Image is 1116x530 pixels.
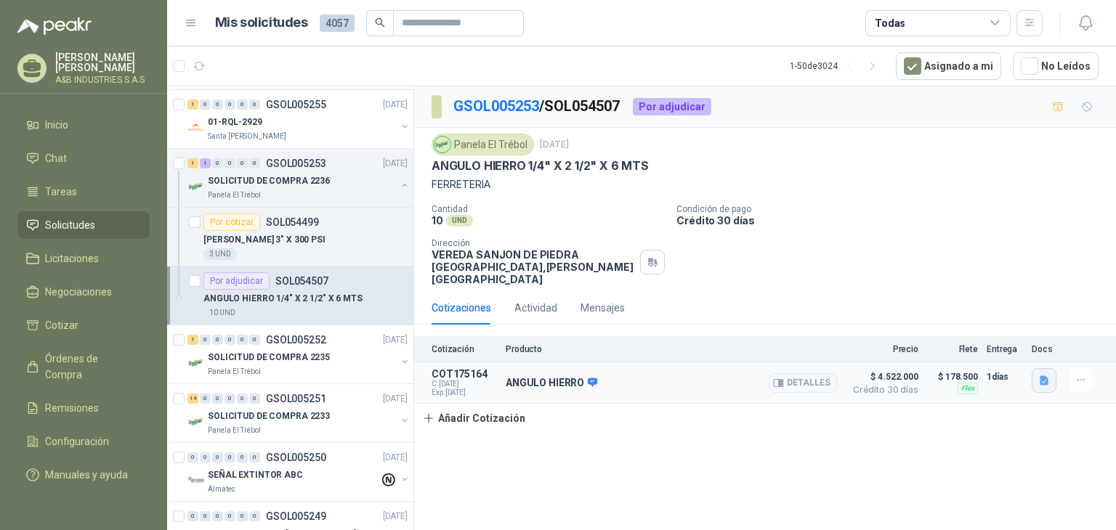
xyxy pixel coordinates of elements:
[987,368,1023,386] p: 1 días
[187,390,411,436] a: 14 0 0 0 0 0 GSOL005251[DATE] Company LogoSOLICITUD DE COMPRA 2233Panela El Trébol
[17,245,150,272] a: Licitaciones
[212,335,223,345] div: 0
[927,368,978,386] p: $ 178.500
[45,317,78,333] span: Cotizar
[266,394,326,404] p: GSOL005251
[225,99,235,110] div: 0
[432,238,634,248] p: Dirección
[225,335,235,345] div: 0
[383,157,408,171] p: [DATE]
[55,52,150,73] p: [PERSON_NAME] [PERSON_NAME]
[237,452,248,462] div: 0
[203,248,237,260] div: 3 UND
[208,351,330,364] p: SOLICITUD DE COMPRA 2235
[987,344,1023,354] p: Entrega
[17,428,150,455] a: Configuración
[275,276,328,286] p: SOL054507
[17,144,150,172] a: Chat
[200,452,211,462] div: 0
[167,266,413,325] a: Por adjudicarSOL054507ANGULO HIERRO 1/4" X 2 1/2" X 6 MTS10 UND
[676,214,1110,227] p: Crédito 30 días
[17,311,150,339] a: Cotizar
[266,452,326,462] p: GSOL005250
[17,278,150,306] a: Negociaciones
[540,138,569,152] p: [DATE]
[45,400,99,416] span: Remisiones
[17,211,150,239] a: Solicitudes
[896,52,1001,80] button: Asignado a mi
[383,98,408,112] p: [DATE]
[581,300,625,316] div: Mensajes
[506,377,597,390] p: ANGULO HIERRO
[17,111,150,139] a: Inicio
[237,511,248,521] div: 0
[432,388,497,397] span: Exp: [DATE]
[249,158,260,168] div: 0
[17,17,92,35] img: Logo peakr
[208,174,330,188] p: SOLICITUD DE COMPRA 2236
[203,233,325,247] p: [PERSON_NAME] 3" X 300 PSI
[432,344,497,354] p: Cotización
[846,368,918,386] span: $ 4.522.000
[434,136,450,152] img: Company Logo
[208,409,330,423] p: SOLICITUD DE COMPRA 2233
[187,354,205,372] img: Company Logo
[432,204,665,214] p: Cantidad
[212,452,223,462] div: 0
[167,208,413,266] a: Por cotizarSOL054499[PERSON_NAME] 3" X 300 PSI3 UND
[17,345,150,388] a: Órdenes de Compra
[203,213,260,231] div: Por cotizar
[237,394,248,404] div: 0
[187,511,198,521] div: 0
[17,178,150,205] a: Tareas
[633,98,711,115] div: Por adjudicar
[320,15,355,32] span: 4057
[1032,344,1061,354] p: Docs
[432,158,649,174] p: ANGULO HIERRO 1/4" X 2 1/2" X 6 MTS
[514,300,557,316] div: Actividad
[432,300,491,316] div: Cotizaciones
[187,452,198,462] div: 0
[208,189,261,201] p: Panela El Trébol
[453,95,621,118] p: / SOL054507
[237,99,248,110] div: 0
[200,158,211,168] div: 1
[208,484,235,495] p: Almatec
[45,184,77,200] span: Tareas
[45,433,109,449] span: Configuración
[200,394,211,404] div: 0
[203,272,270,290] div: Por adjudicar
[875,15,905,31] div: Todas
[45,467,128,483] span: Manuales y ayuda
[17,461,150,489] a: Manuales y ayuda
[200,99,211,110] div: 0
[45,117,68,133] span: Inicio
[375,17,385,28] span: search
[432,176,1099,192] p: FERRETERIA
[432,368,497,380] p: COT175164
[45,284,112,300] span: Negociaciones
[208,468,303,482] p: SEÑAL EXTINTOR ABC
[212,99,223,110] div: 0
[383,510,408,523] p: [DATE]
[790,54,884,78] div: 1 - 50 de 3024
[208,131,286,142] p: Santa [PERSON_NAME]
[446,215,473,227] div: UND
[187,178,205,195] img: Company Logo
[846,386,918,394] span: Crédito 30 días
[208,425,261,436] p: Panela El Trébol
[187,96,411,142] a: 1 0 0 0 0 0 GSOL005255[DATE] Company Logo01-RQL-2929Santa [PERSON_NAME]
[383,451,408,465] p: [DATE]
[187,331,411,378] a: 1 0 0 0 0 0 GSOL005252[DATE] Company LogoSOLICITUD DE COMPRA 2235Panela El Trébol
[432,380,497,388] span: C: [DATE]
[266,335,326,345] p: GSOL005252
[187,472,205,489] img: Company Logo
[225,511,235,521] div: 0
[212,158,223,168] div: 0
[453,97,539,115] a: GSOL005253
[676,204,1110,214] p: Condición de pago
[927,344,978,354] p: Flete
[215,12,308,33] h1: Mis solicitudes
[266,99,326,110] p: GSOL005255
[187,119,205,136] img: Company Logo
